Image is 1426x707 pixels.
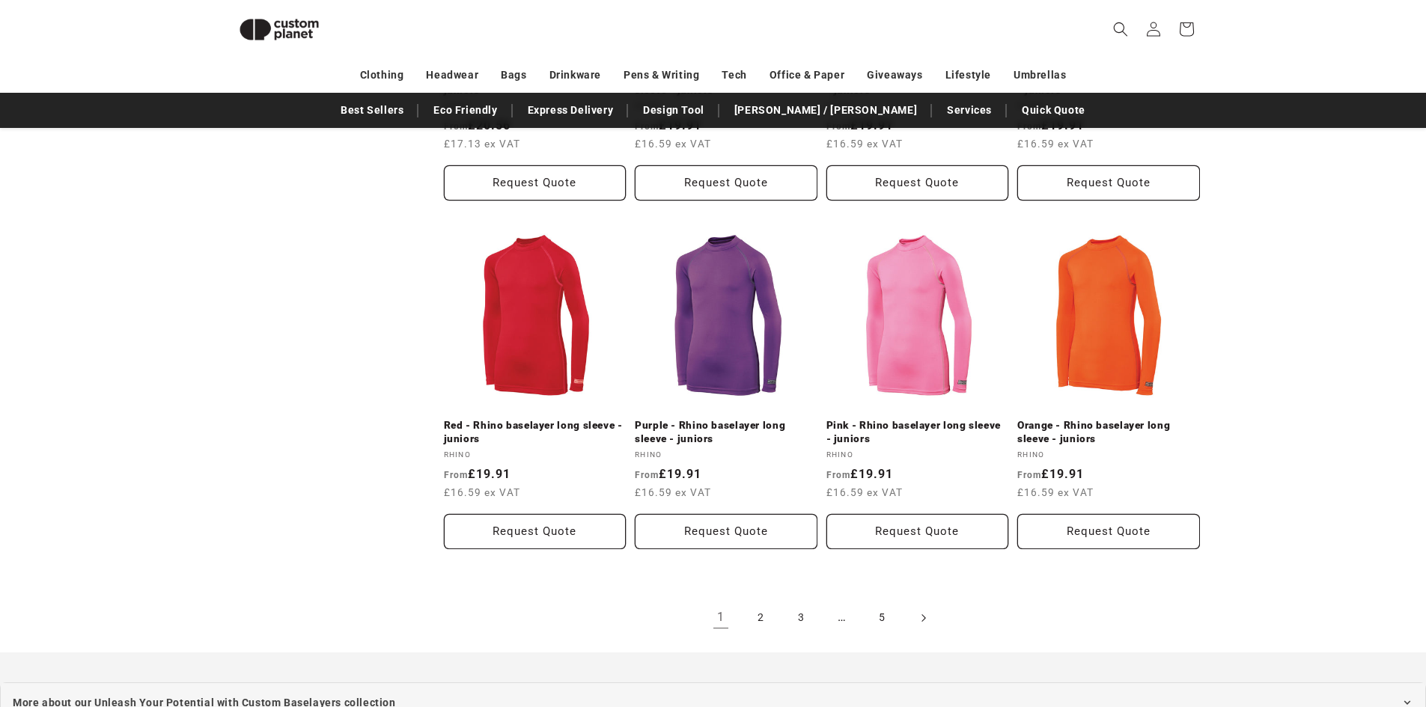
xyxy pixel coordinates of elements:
[722,62,746,88] a: Tech
[444,165,627,201] button: Request Quote
[360,62,404,88] a: Clothing
[770,62,844,88] a: Office & Paper
[1017,514,1200,549] button: Request Quote
[520,97,621,123] a: Express Delivery
[826,165,1009,201] button: Request Quote
[1017,165,1200,201] button: Request Quote
[945,62,991,88] a: Lifestyle
[635,165,817,201] button: Request Quote
[635,514,817,549] button: Request Quote
[826,514,1009,549] button: Request Quote
[444,602,1200,634] nav: Pagination
[727,97,924,123] a: [PERSON_NAME] / [PERSON_NAME]
[624,62,699,88] a: Pens & Writing
[826,419,1009,445] a: Pink - Rhino baselayer long sleeve - juniors
[333,97,411,123] a: Best Sellers
[745,602,778,634] a: Page 2
[444,514,627,549] button: Request Quote
[704,602,737,634] a: Page 1
[549,62,601,88] a: Drinkware
[444,419,627,445] a: Red - Rhino baselayer long sleeve - juniors
[1176,545,1426,707] iframe: Chat Widget
[826,602,859,634] span: …
[1014,97,1093,123] a: Quick Quote
[426,97,505,123] a: Eco Friendly
[635,419,817,445] a: Purple - Rhino baselayer long sleeve - juniors
[426,62,478,88] a: Headwear
[1014,62,1066,88] a: Umbrellas
[939,97,999,123] a: Services
[1017,419,1200,445] a: Orange - Rhino baselayer long sleeve - juniors
[785,602,818,634] a: Page 3
[907,602,939,634] a: Next page
[636,97,712,123] a: Design Tool
[501,62,526,88] a: Bags
[866,602,899,634] a: Page 5
[1104,13,1137,46] summary: Search
[867,62,922,88] a: Giveaways
[227,6,332,53] img: Custom Planet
